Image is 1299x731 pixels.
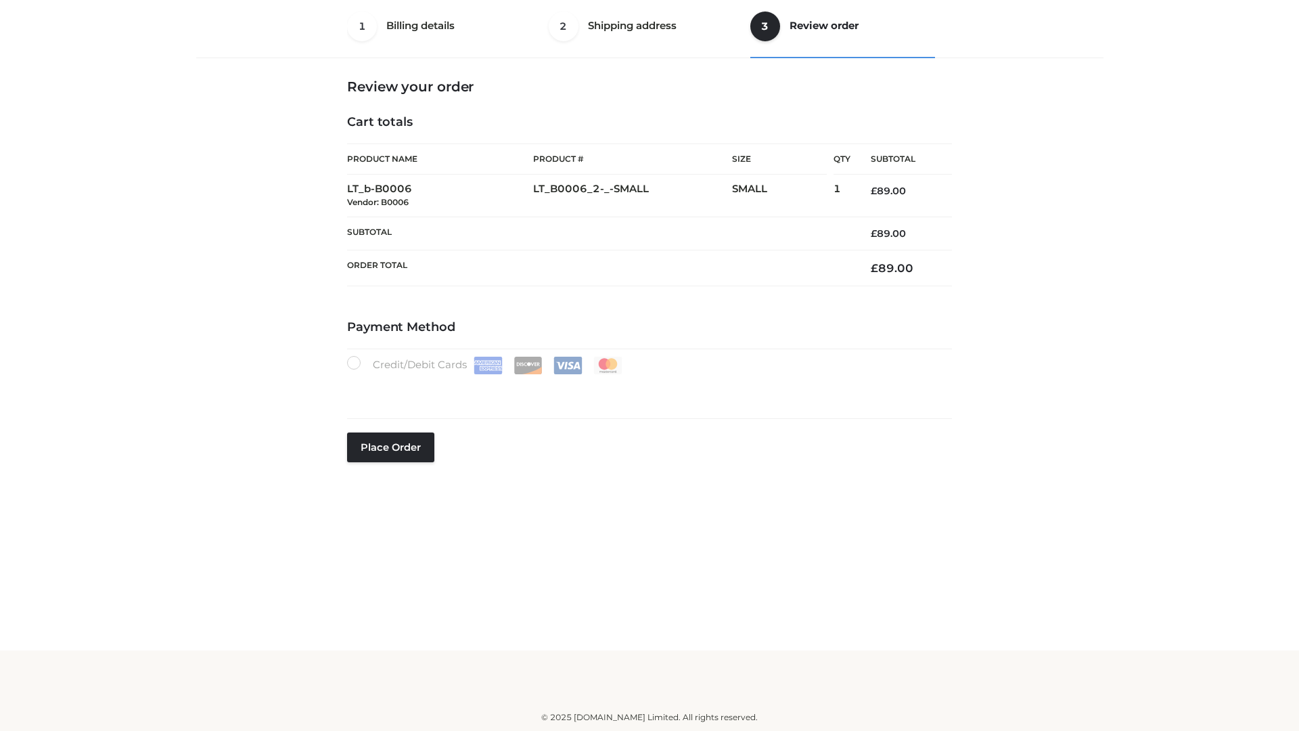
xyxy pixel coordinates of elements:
[732,144,827,175] th: Size
[347,433,434,462] button: Place order
[732,175,834,217] td: SMALL
[347,115,952,130] h4: Cart totals
[533,175,732,217] td: LT_B0006_2-_-SMALL
[355,380,944,395] iframe: Secure card payment input frame
[593,357,622,374] img: Mastercard
[871,261,878,275] span: £
[834,175,850,217] td: 1
[201,711,1098,724] div: © 2025 [DOMAIN_NAME] Limited. All rights reserved.
[871,227,877,240] span: £
[871,185,877,197] span: £
[474,357,503,374] img: Amex
[533,143,732,175] th: Product #
[347,197,409,207] small: Vendor: B0006
[834,143,850,175] th: Qty
[871,185,906,197] bdi: 89.00
[850,144,952,175] th: Subtotal
[347,320,952,335] h4: Payment Method
[871,261,913,275] bdi: 89.00
[514,357,543,374] img: Discover
[347,175,533,217] td: LT_b-B0006
[871,227,906,240] bdi: 89.00
[347,217,850,250] th: Subtotal
[347,79,952,95] h3: Review your order
[347,356,624,374] label: Credit/Debit Cards
[553,357,583,374] img: Visa
[347,250,850,286] th: Order Total
[347,143,533,175] th: Product Name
